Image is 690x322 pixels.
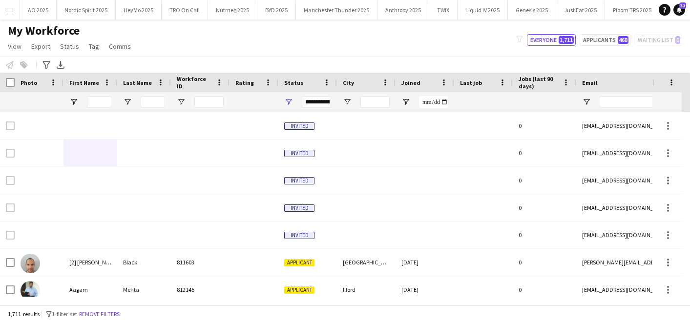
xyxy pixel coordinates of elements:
[6,203,15,212] input: Row Selection is disabled for this row (unchecked)
[396,276,454,303] div: [DATE]
[284,177,314,184] span: Invited
[396,249,454,276] div: [DATE]
[556,0,605,20] button: Just Eat 2025
[235,79,254,86] span: Rating
[177,98,186,106] button: Open Filter Menu
[117,276,171,303] div: Mehta
[284,204,314,212] span: Invited
[123,98,132,106] button: Open Filter Menu
[284,232,314,239] span: Invited
[284,122,314,130] span: Invited
[6,231,15,240] input: Row Selection is disabled for this row (unchecked)
[41,59,52,71] app-action-btn: Advanced filters
[284,79,303,86] span: Status
[20,0,57,20] button: AO 2025
[401,98,410,106] button: Open Filter Menu
[194,96,224,108] input: Workforce ID Filter Input
[69,79,99,86] span: First Name
[360,96,390,108] input: City Filter Input
[513,249,576,276] div: 0
[52,310,77,318] span: 1 filter set
[508,0,556,20] button: Genesis 2025
[57,0,116,20] button: Nordic Spirit 2025
[673,4,685,16] a: 32
[6,149,15,158] input: Row Selection is disabled for this row (unchecked)
[284,150,314,157] span: Invited
[21,254,40,273] img: [2] Bradley Black
[31,42,50,51] span: Export
[89,42,99,51] span: Tag
[21,281,40,301] img: Aagam Mehta
[60,42,79,51] span: Status
[284,259,314,266] span: Applicant
[296,0,377,20] button: Manchester Thunder 2025
[69,98,78,106] button: Open Filter Menu
[513,276,576,303] div: 0
[429,0,458,20] button: TWIX
[582,98,591,106] button: Open Filter Menu
[679,2,686,9] span: 32
[513,140,576,166] div: 0
[55,59,66,71] app-action-btn: Export XLSX
[171,276,230,303] div: 812145
[116,0,162,20] button: HeyMo 2025
[56,40,83,53] a: Status
[77,309,122,320] button: Remove filters
[4,40,25,53] a: View
[458,0,508,20] button: Liquid IV 2025
[337,276,396,303] div: Ilford
[171,249,230,276] div: 811603
[618,36,628,44] span: 468
[117,249,171,276] div: Black
[8,23,80,38] span: My Workforce
[343,98,352,106] button: Open Filter Menu
[21,79,37,86] span: Photo
[87,96,111,108] input: First Name Filter Input
[460,79,482,86] span: Last job
[513,194,576,221] div: 0
[123,79,152,86] span: Last Name
[513,221,576,248] div: 0
[284,98,293,106] button: Open Filter Menu
[527,34,576,46] button: Everyone1,711
[580,34,630,46] button: Applicants468
[63,249,117,276] div: [2] [PERSON_NAME]
[559,36,574,44] span: 1,711
[63,276,117,303] div: Aagam
[6,121,15,130] input: Row Selection is disabled for this row (unchecked)
[105,40,135,53] a: Comms
[141,96,165,108] input: Last Name Filter Input
[419,96,448,108] input: Joined Filter Input
[208,0,257,20] button: Nutmeg 2025
[605,0,660,20] button: Ploom TRS 2025
[337,249,396,276] div: [GEOGRAPHIC_DATA]
[582,79,598,86] span: Email
[401,79,420,86] span: Joined
[513,167,576,194] div: 0
[257,0,296,20] button: BYD 2025
[8,42,21,51] span: View
[377,0,429,20] button: Anthropy 2025
[177,75,212,90] span: Workforce ID
[85,40,103,53] a: Tag
[162,0,208,20] button: TRO On Call
[27,40,54,53] a: Export
[519,75,559,90] span: Jobs (last 90 days)
[343,79,354,86] span: City
[513,112,576,139] div: 0
[109,42,131,51] span: Comms
[284,286,314,294] span: Applicant
[6,176,15,185] input: Row Selection is disabled for this row (unchecked)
